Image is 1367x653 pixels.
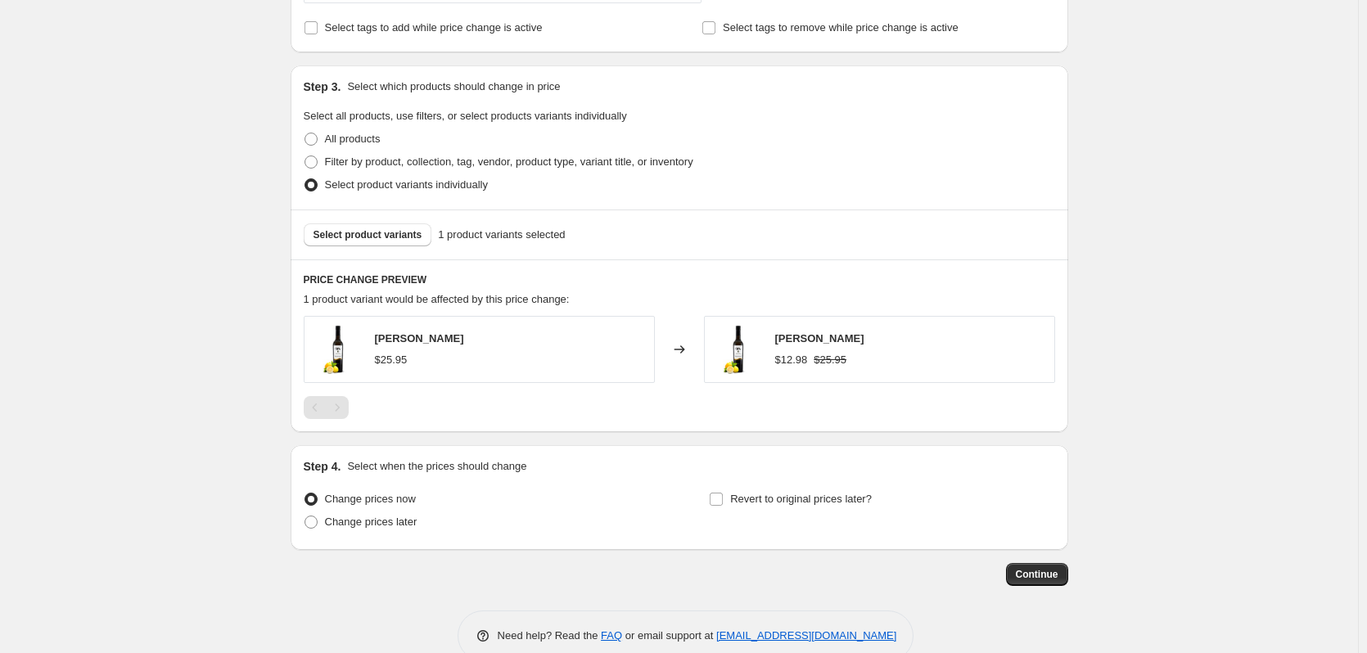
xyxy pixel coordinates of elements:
strike: $25.95 [814,352,846,368]
span: 1 product variant would be affected by this price change: [304,293,570,305]
a: [EMAIL_ADDRESS][DOMAIN_NAME] [716,629,896,642]
span: Change prices later [325,516,417,528]
span: Select product variants individually [325,178,488,191]
h2: Step 4. [304,458,341,475]
div: $25.95 [375,352,408,368]
span: Continue [1016,568,1058,581]
span: Select all products, use filters, or select products variants individually [304,110,627,122]
img: OLiV_DarkBalsamic_ZestyLemon_80x.jpg [713,325,762,374]
a: FAQ [601,629,622,642]
img: OLiV_DarkBalsamic_ZestyLemon_80x.jpg [313,325,362,374]
p: Select which products should change in price [347,79,560,95]
span: or email support at [622,629,716,642]
span: [PERSON_NAME] [775,332,864,345]
p: Select when the prices should change [347,458,526,475]
span: Change prices now [325,493,416,505]
span: Filter by product, collection, tag, vendor, product type, variant title, or inventory [325,155,693,168]
div: $12.98 [775,352,808,368]
span: All products [325,133,381,145]
span: 1 product variants selected [438,227,565,243]
span: [PERSON_NAME] [375,332,464,345]
h6: PRICE CHANGE PREVIEW [304,273,1055,286]
span: Select tags to add while price change is active [325,21,543,34]
nav: Pagination [304,396,349,419]
span: Need help? Read the [498,629,602,642]
span: Revert to original prices later? [730,493,872,505]
button: Select product variants [304,223,432,246]
span: Select tags to remove while price change is active [723,21,959,34]
button: Continue [1006,563,1068,586]
span: Select product variants [314,228,422,241]
h2: Step 3. [304,79,341,95]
